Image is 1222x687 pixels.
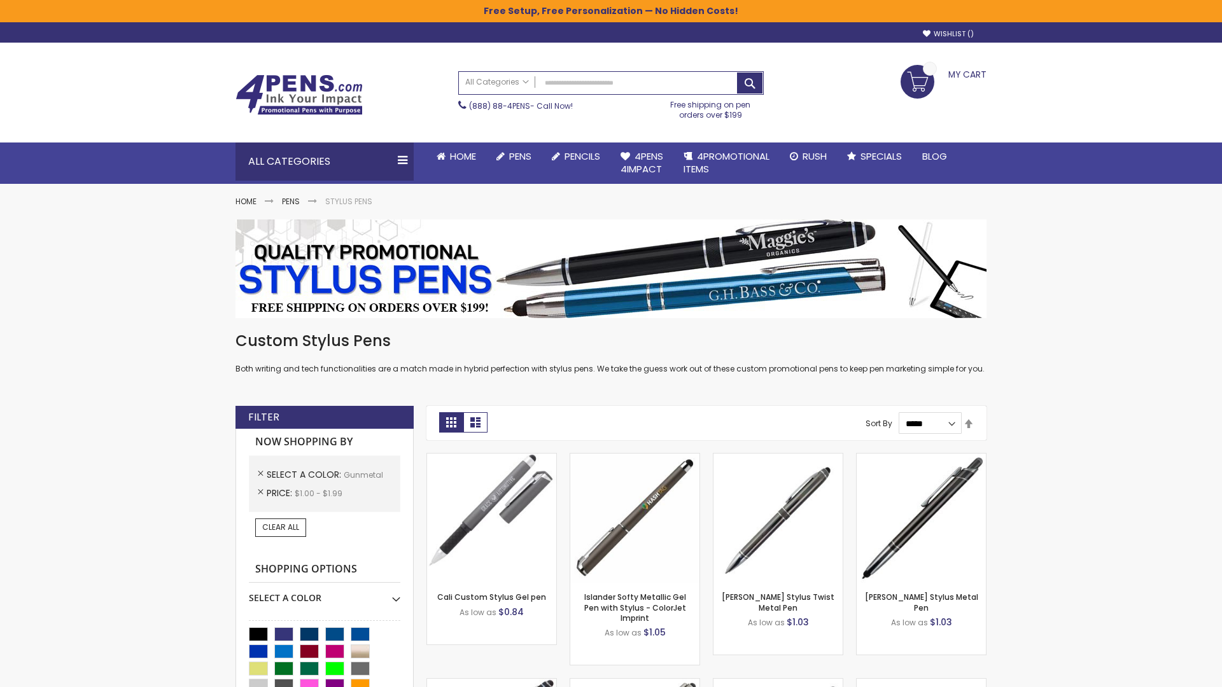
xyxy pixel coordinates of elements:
[565,149,600,163] span: Pencils
[857,454,986,583] img: Olson Stylus Metal Pen-Gunmetal
[570,453,699,464] a: Islander Softy Metallic Gel Pen with Stylus - ColorJet Imprint-Gunmetal
[459,72,535,93] a: All Categories
[235,142,414,181] div: All Categories
[267,468,344,481] span: Select A Color
[262,522,299,532] span: Clear All
[860,149,902,163] span: Specials
[922,149,947,163] span: Blog
[621,149,663,176] span: 4Pens 4impact
[248,410,279,424] strong: Filter
[235,196,256,207] a: Home
[469,101,573,111] span: - Call Now!
[643,626,666,639] span: $1.05
[570,454,699,583] img: Islander Softy Metallic Gel Pen with Stylus - ColorJet Imprint-Gunmetal
[780,142,837,170] a: Rush
[912,142,957,170] a: Blog
[460,607,496,618] span: As low as
[713,453,843,464] a: Colter Stylus Twist Metal Pen-Gunmetal
[450,149,476,163] span: Home
[930,616,952,628] span: $1.03
[249,429,400,455] strong: Now Shopping by
[235,219,987,318] img: Stylus Pens
[235,331,987,375] div: Both writing and tech functionalities are a match made in hybrid perfection with stylus pens. We ...
[509,149,531,163] span: Pens
[657,95,764,120] div: Free shipping on pen orders over $199
[498,606,524,618] span: $0.84
[344,469,383,480] span: Gunmetal
[249,583,400,604] div: Select A Color
[469,101,530,111] a: (888) 88-4PENS
[427,453,556,464] a: Cali Custom Stylus Gel pen-Gunmetal
[923,29,974,39] a: Wishlist
[837,142,912,170] a: Specials
[282,196,300,207] a: Pens
[605,627,642,638] span: As low as
[803,149,827,163] span: Rush
[255,518,306,536] a: Clear All
[857,453,986,464] a: Olson Stylus Metal Pen-Gunmetal
[465,77,529,87] span: All Categories
[439,412,463,433] strong: Grid
[427,454,556,583] img: Cali Custom Stylus Gel pen-Gunmetal
[673,142,780,184] a: 4PROMOTIONALITEMS
[426,142,486,170] a: Home
[235,74,363,115] img: 4Pens Custom Pens and Promotional Products
[486,142,542,170] a: Pens
[584,592,686,623] a: Islander Softy Metallic Gel Pen with Stylus - ColorJet Imprint
[713,454,843,583] img: Colter Stylus Twist Metal Pen-Gunmetal
[610,142,673,184] a: 4Pens4impact
[267,487,295,499] span: Price
[235,331,987,351] h1: Custom Stylus Pens
[866,418,892,429] label: Sort By
[891,617,928,628] span: As low as
[249,556,400,583] strong: Shopping Options
[787,616,809,628] span: $1.03
[684,149,769,176] span: 4PROMOTIONAL ITEMS
[542,142,610,170] a: Pencils
[722,592,834,613] a: [PERSON_NAME] Stylus Twist Metal Pen
[437,592,546,602] a: Cali Custom Stylus Gel pen
[295,488,342,499] span: $1.00 - $1.99
[325,196,372,207] strong: Stylus Pens
[865,592,978,613] a: [PERSON_NAME] Stylus Metal Pen
[748,617,785,628] span: As low as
